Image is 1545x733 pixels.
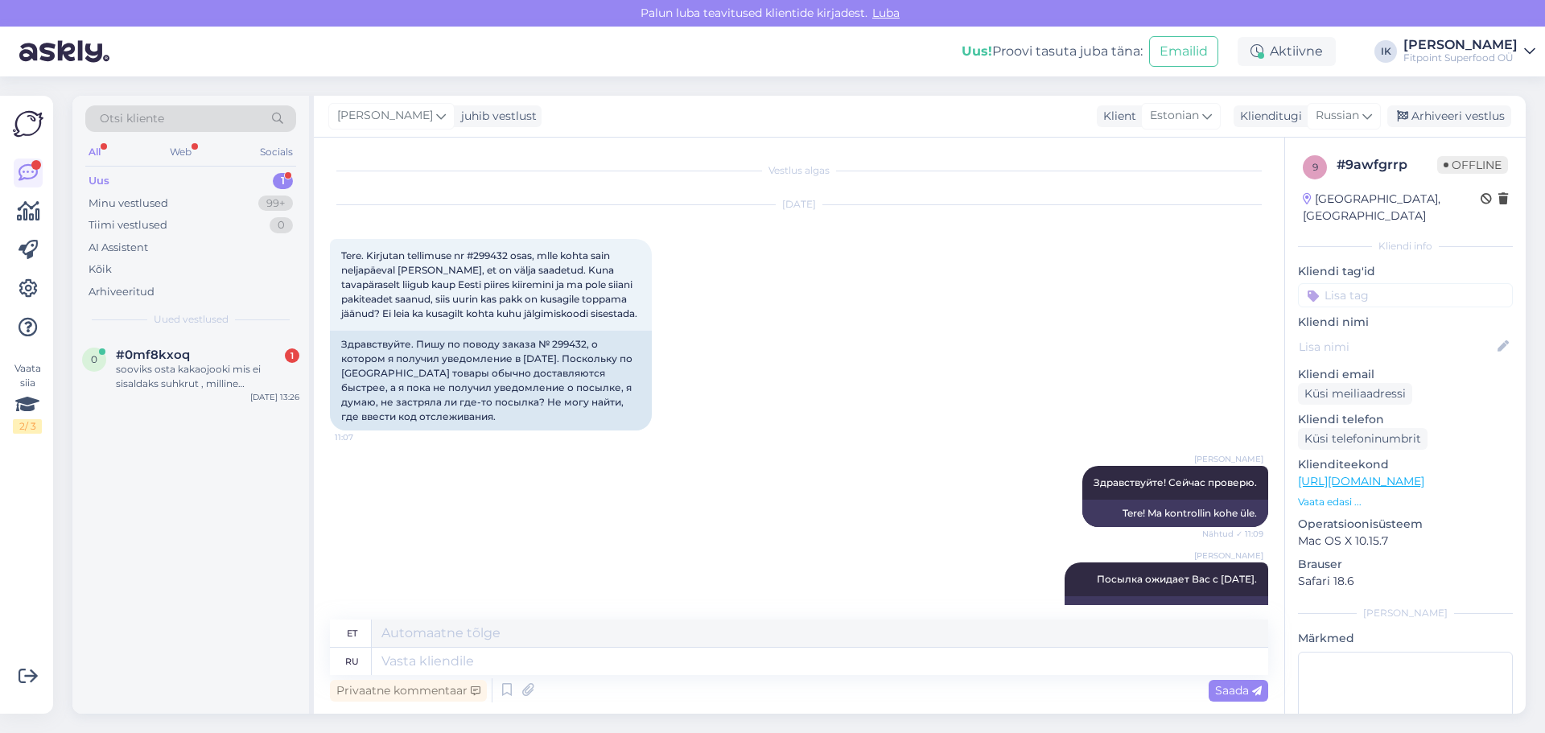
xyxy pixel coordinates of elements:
[1298,556,1513,573] p: Brauser
[1298,263,1513,280] p: Kliendi tag'id
[13,361,42,434] div: Vaata siia
[1298,516,1513,533] p: Operatsioonisüsteem
[1298,314,1513,331] p: Kliendi nimi
[116,348,190,362] span: #0mf8kxoq
[1403,39,1535,64] a: [PERSON_NAME]Fitpoint Superfood OÜ
[1238,37,1336,66] div: Aktiivne
[867,6,904,20] span: Luba
[345,648,359,675] div: ru
[13,109,43,139] img: Askly Logo
[13,419,42,434] div: 2 / 3
[962,43,992,59] b: Uus!
[1298,428,1428,450] div: Küsi telefoninumbrit
[1194,550,1263,562] span: [PERSON_NAME]
[337,107,433,125] span: [PERSON_NAME]
[1316,107,1359,125] span: Russian
[154,312,229,327] span: Uued vestlused
[258,196,293,212] div: 99+
[1387,105,1511,127] div: Arhiveeri vestlus
[1149,36,1218,67] button: Emailid
[335,431,395,443] span: 11:07
[273,173,293,189] div: 1
[330,163,1268,178] div: Vestlus algas
[1374,40,1397,63] div: IK
[89,240,148,256] div: AI Assistent
[1299,338,1494,356] input: Lisa nimi
[1298,383,1412,405] div: Küsi meiliaadressi
[962,42,1143,61] div: Proovi tasuta juba täna:
[89,196,168,212] div: Minu vestlused
[285,348,299,363] div: 1
[1298,239,1513,253] div: Kliendi info
[1403,51,1518,64] div: Fitpoint Superfood OÜ
[1298,366,1513,383] p: Kliendi email
[89,217,167,233] div: Tiimi vestlused
[116,362,299,391] div: sooviks osta kakaojooki mis ei sisaldaks suhkrut , milline olemasolevates on parim
[330,331,652,430] div: Здравствуйте. Пишу по поводу заказа № 299432, о котором я получил уведомление в [DATE]. Поскольку...
[89,261,112,278] div: Kõik
[455,108,537,125] div: juhib vestlust
[1298,456,1513,473] p: Klienditeekond
[257,142,296,163] div: Socials
[1298,411,1513,428] p: Kliendi telefon
[91,353,97,365] span: 0
[1403,39,1518,51] div: [PERSON_NAME]
[85,142,104,163] div: All
[1298,495,1513,509] p: Vaata edasi ...
[1303,191,1481,224] div: [GEOGRAPHIC_DATA], [GEOGRAPHIC_DATA]
[1234,108,1302,125] div: Klienditugi
[1437,156,1508,174] span: Offline
[347,620,357,647] div: et
[330,197,1268,212] div: [DATE]
[1298,630,1513,647] p: Märkmed
[1194,453,1263,465] span: [PERSON_NAME]
[1298,533,1513,550] p: Mac OS X 10.15.7
[330,680,487,702] div: Privaatne kommentaar
[1298,606,1513,620] div: [PERSON_NAME]
[1097,108,1136,125] div: Klient
[1215,683,1262,698] span: Saada
[167,142,195,163] div: Web
[250,391,299,403] div: [DATE] 13:26
[270,217,293,233] div: 0
[1065,596,1268,624] div: Pakk ootab teid alates 5. septembrist.
[1202,528,1263,540] span: Nähtud ✓ 11:09
[1298,474,1424,488] a: [URL][DOMAIN_NAME]
[89,173,109,189] div: Uus
[1298,283,1513,307] input: Lisa tag
[1082,500,1268,527] div: Tere! Ma kontrollin kohe üle.
[89,284,154,300] div: Arhiveeritud
[1094,476,1257,488] span: Здравствуйте! Сейчас проверю.
[1097,573,1257,585] span: Посылка ожидает Вас с [DATE].
[1150,107,1199,125] span: Estonian
[1298,573,1513,590] p: Safari 18.6
[1312,161,1318,173] span: 9
[100,110,164,127] span: Otsi kliente
[341,249,637,319] span: Tere. Kirjutan tellimuse nr #299432 osas, mlle kohta sain neljapäeval [PERSON_NAME], et on välja ...
[1337,155,1437,175] div: # 9awfgrrp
